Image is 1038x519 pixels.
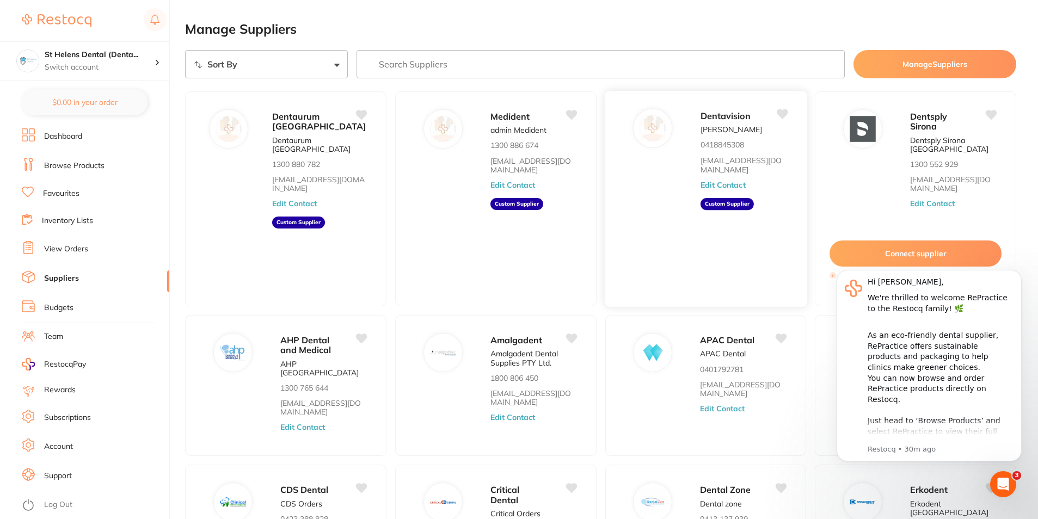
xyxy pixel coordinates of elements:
p: 1800 806 450 [490,374,538,382]
img: Medident [430,116,456,142]
span: Critical Dental [490,484,519,505]
a: Rewards [44,385,76,396]
p: Switch account [45,62,155,73]
img: Dental Zone [640,490,666,516]
aside: Custom Supplier [490,198,543,210]
img: APAC Dental [640,339,666,366]
a: Restocq Logo [22,8,91,33]
a: Account [44,441,73,452]
a: Budgets [44,302,73,313]
button: Edit Contact [700,404,745,413]
img: Erkodent [850,490,876,516]
p: 0401792781 [700,365,744,374]
img: CDS Dental [220,490,246,516]
p: CDS Orders [280,499,322,508]
p: Erkodent [GEOGRAPHIC_DATA] [910,499,996,517]
img: St Helens Dental (DentalTown 2) [17,50,39,72]
button: Edit Contact [272,199,317,208]
p: Dentaurum [GEOGRAPHIC_DATA] [272,136,366,153]
aside: Custom Supplier [700,198,753,210]
a: [EMAIL_ADDRESS][DOMAIN_NAME] [280,399,366,416]
img: Dentaurum Australia [216,116,242,142]
span: Dentaurum [GEOGRAPHIC_DATA] [272,111,366,132]
span: Dentavision [700,110,750,121]
a: [EMAIL_ADDRESS][DOMAIN_NAME] [490,157,576,174]
p: 1300 765 644 [280,384,328,392]
span: Erkodent [910,484,948,495]
button: Edit Contact [490,413,535,422]
img: Dentavision [639,115,665,141]
span: Dental Zone [700,484,751,495]
p: 1300 552 929 [910,160,958,169]
p: Critical Orders [490,509,541,518]
a: [EMAIL_ADDRESS][DOMAIN_NAME] [490,389,576,406]
a: Subscriptions [44,412,91,423]
button: $0.00 in your order [22,89,148,115]
span: 3 [1012,471,1021,480]
a: Log Out [44,499,72,510]
img: Amalgadent [430,339,456,366]
a: [EMAIL_ADDRESS][DOMAIN_NAME] [700,156,787,174]
a: Inventory Lists [42,215,93,226]
p: APAC Dental [700,349,746,358]
button: Edit Contact [700,180,745,189]
a: RestocqPay [22,358,86,370]
iframe: Intercom notifications message [820,254,1038,490]
p: Amalgadent Dental Supplies PTY Ltd. [490,349,576,367]
a: Browse Products [44,160,105,171]
button: Connect supplier [830,240,1002,267]
button: Log Out [22,497,166,514]
a: Suppliers [44,273,79,284]
button: ManageSuppliers [853,50,1016,78]
p: 0418845308 [700,140,744,149]
a: Team [44,331,63,342]
p: Dentsply Sirona [GEOGRAPHIC_DATA] [910,136,996,153]
iframe: Intercom live chat [990,471,1016,497]
a: [EMAIL_ADDRESS][DOMAIN_NAME] [910,175,996,193]
a: [EMAIL_ADDRESS][DOMAIN_NAME] [272,175,366,193]
button: Edit Contact [910,199,955,208]
span: Amalgadent [490,335,542,345]
span: CDS Dental [280,484,328,495]
p: admin Medident [490,126,546,134]
img: Dentsply Sirona [850,116,876,142]
a: Favourites [43,188,79,199]
span: RestocqPay [44,359,86,370]
span: APAC Dental [700,335,754,345]
h4: St Helens Dental (DentalTown 2) [45,50,155,60]
span: Medident [490,111,530,122]
img: AHP Dental and Medical [220,339,246,366]
a: [EMAIL_ADDRESS][DOMAIN_NAME] [700,380,786,398]
a: Dashboard [44,131,82,142]
a: Support [44,471,72,481]
h2: Manage Suppliers [185,22,1016,37]
a: View Orders [44,244,88,255]
button: Edit Contact [490,181,535,189]
span: Dentsply Sirona [910,111,947,132]
aside: Custom Supplier [272,217,325,228]
p: 1300 886 674 [490,141,538,150]
p: AHP [GEOGRAPHIC_DATA] [280,360,366,377]
img: RestocqPay [22,358,35,370]
span: AHP Dental and Medical [280,335,331,355]
p: Dental zone [700,499,742,508]
img: Critical Dental [430,490,456,516]
button: Edit Contact [280,423,325,431]
p: 1300 880 782 [272,160,320,169]
input: Search Suppliers [357,50,845,78]
p: [PERSON_NAME] [700,125,761,134]
img: Restocq Logo [22,14,91,27]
